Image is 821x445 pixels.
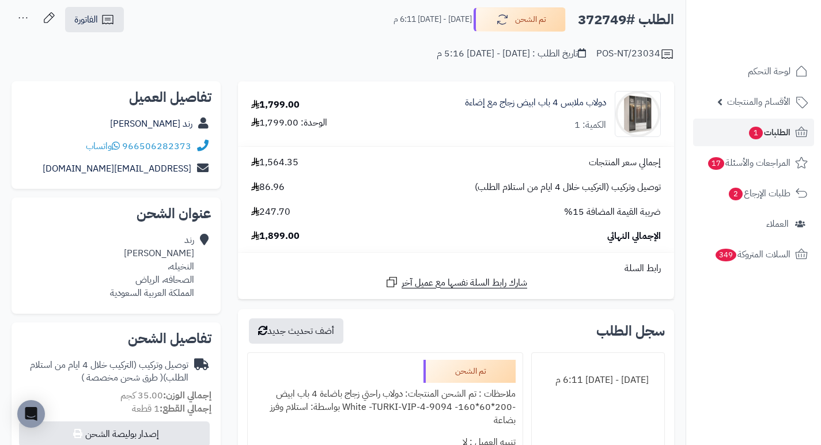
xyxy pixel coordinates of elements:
[423,360,516,383] div: تم الشحن
[21,359,188,385] div: توصيل وتركيب (التركيب خلال 4 ايام من استلام الطلب)
[251,98,300,112] div: 1,799.00
[607,230,661,243] span: الإجمالي النهائي
[693,119,814,146] a: الطلبات1
[437,47,586,60] div: تاريخ الطلب : [DATE] - [DATE] 5:16 م
[17,400,45,428] div: Open Intercom Messenger
[465,96,606,109] a: دولاب ملابس 4 باب ابيض زجاج مع إضاءة
[539,369,657,391] div: [DATE] - [DATE] 6:11 م
[394,14,472,25] small: [DATE] - [DATE] 6:11 م
[707,155,790,171] span: المراجعات والأسئلة
[21,207,211,220] h2: عنوان الشحن
[65,7,124,32] a: الفاتورة
[160,402,211,416] strong: إجمالي القطع:
[110,234,194,299] div: رند [PERSON_NAME] النخيله، الصحافه، الرياض المملكة العربية السعودية
[748,63,790,79] span: لوحة التحكم
[729,188,743,200] span: 2
[748,124,790,140] span: الطلبات
[727,94,790,110] span: الأقسام والمنتجات
[589,156,661,169] span: إجمالي سعر المنتجات
[743,27,810,51] img: logo-2.png
[578,8,674,32] h2: الطلب #372749
[574,119,606,132] div: الكمية: 1
[21,90,211,104] h2: تفاصيل العميل
[766,216,789,232] span: العملاء
[120,389,211,402] small: 35.00 كجم
[132,402,211,416] small: 1 قطعة
[474,7,566,32] button: تم الشحن
[251,230,300,243] span: 1,899.00
[385,275,527,290] a: شارك رابط السلة نفسها مع عميل آخر
[693,58,814,85] a: لوحة التحكم
[251,181,285,194] span: 86.96
[255,383,515,432] div: ملاحظات : تم الشحن المنتجات: دولاب راحتي زجاج باضاءة 4 باب ابيض -200*60*160- White -TURKI-VIP-4-9...
[749,127,763,139] span: 1
[615,91,660,137] img: 1742133300-110103010020.1-90x90.jpg
[402,276,527,290] span: شارك رابط السلة نفسها مع عميل آخر
[693,241,814,268] a: السلات المتروكة349
[728,185,790,201] span: طلبات الإرجاع
[596,324,665,338] h3: سجل الطلب
[716,249,737,261] span: 349
[43,162,191,176] a: [EMAIL_ADDRESS][DOMAIN_NAME]
[249,318,343,344] button: أضف تحديث جديد
[163,389,211,402] strong: إجمالي الوزن:
[74,13,98,26] span: الفاتورة
[251,116,327,130] div: الوحدة: 1,799.00
[251,156,298,169] span: 1,564.35
[693,210,814,238] a: العملاء
[596,47,674,61] div: POS-NT/23034
[714,246,790,263] span: السلات المتروكة
[243,262,669,275] div: رابط السلة
[86,139,120,153] a: واتساب
[693,180,814,207] a: طلبات الإرجاع2
[122,139,191,153] a: 966506282373
[693,149,814,177] a: المراجعات والأسئلة17
[21,332,211,345] h2: تفاصيل الشحن
[708,157,725,170] span: 17
[110,117,192,131] a: رند [PERSON_NAME]
[81,371,163,385] span: ( طرق شحن مخصصة )
[564,206,661,219] span: ضريبة القيمة المضافة 15%
[475,181,661,194] span: توصيل وتركيب (التركيب خلال 4 ايام من استلام الطلب)
[251,206,290,219] span: 247.70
